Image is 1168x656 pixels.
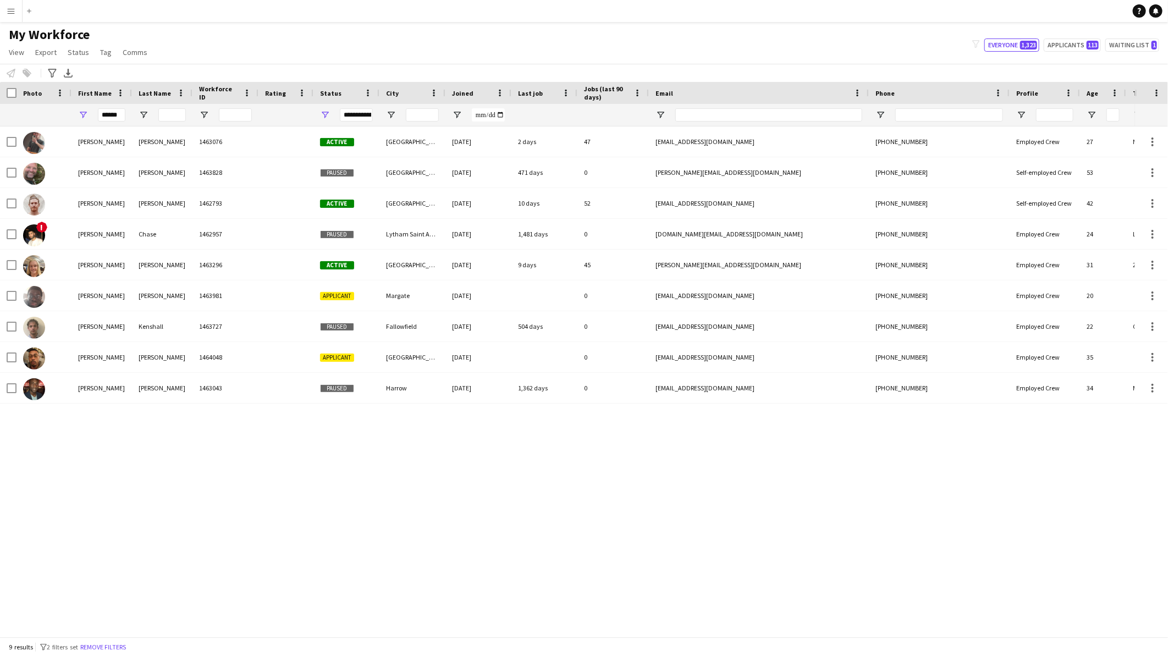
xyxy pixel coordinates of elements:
div: 0 [577,219,649,249]
div: [PERSON_NAME] [71,188,132,218]
div: 0 [577,373,649,403]
div: 1463296 [192,250,258,280]
span: Phone [875,89,895,97]
div: [PERSON_NAME] [132,126,192,157]
img: Nathanael Thomas [23,378,45,400]
img: Jonathan Davies [23,132,45,154]
a: Comms [118,45,152,59]
input: Email Filter Input [675,108,862,122]
div: 1,481 days [511,219,577,249]
div: [PHONE_NUMBER] [869,250,1010,280]
input: Profile Filter Input [1036,108,1073,122]
img: Nathan Thomas [23,348,45,370]
div: Self-employed Crew [1010,157,1080,188]
span: Age [1087,89,1098,97]
span: City [386,89,399,97]
input: First Name Filter Input [98,108,125,122]
div: [DATE] [445,311,511,341]
span: Status [320,89,341,97]
div: [PERSON_NAME] [71,342,132,372]
app-action-btn: Export XLSX [62,67,75,80]
button: Open Filter Menu [386,110,396,120]
div: [PHONE_NUMBER] [869,373,1010,403]
div: [PERSON_NAME] [71,311,132,341]
div: 1462793 [192,188,258,218]
div: 52 [577,188,649,218]
div: [DATE] [445,188,511,218]
div: [PHONE_NUMBER] [869,280,1010,311]
img: Jonathan van der Velden [23,194,45,216]
span: Jobs (last 90 days) [584,85,629,101]
div: Lytham Saint Annes [379,219,445,249]
input: Joined Filter Input [472,108,505,122]
button: Open Filter Menu [655,110,665,120]
div: Employed Crew [1010,280,1080,311]
div: 1463981 [192,280,258,311]
div: [PERSON_NAME] [132,157,192,188]
div: [DATE] [445,157,511,188]
button: Open Filter Menu [1087,110,1097,120]
input: Last Name Filter Input [158,108,186,122]
div: [PHONE_NUMBER] [869,126,1010,157]
span: My Workforce [9,26,90,43]
span: Last job [518,89,543,97]
div: [DATE] [445,126,511,157]
div: 34 [1080,373,1126,403]
span: Photo [23,89,42,97]
span: Active [320,200,354,208]
div: Employed Crew [1010,342,1080,372]
button: Open Filter Menu [452,110,462,120]
a: Export [31,45,61,59]
span: Profile [1016,89,1038,97]
button: Open Filter Menu [1133,110,1143,120]
div: [EMAIL_ADDRESS][DOMAIN_NAME] [649,311,869,341]
div: 1464048 [192,342,258,372]
div: 1463727 [192,311,258,341]
div: 10 days [511,188,577,218]
img: Nathan Chase [23,224,45,246]
div: 504 days [511,311,577,341]
div: 471 days [511,157,577,188]
div: Kenshall [132,311,192,341]
div: [EMAIL_ADDRESS][DOMAIN_NAME] [649,373,869,403]
div: [PERSON_NAME][EMAIL_ADDRESS][DOMAIN_NAME] [649,157,869,188]
div: [PHONE_NUMBER] [869,188,1010,218]
span: ! [36,222,47,233]
span: Last Name [139,89,171,97]
span: Paused [320,384,354,393]
a: Tag [96,45,116,59]
div: 22 [1080,311,1126,341]
div: Margate [379,280,445,311]
div: Employed Crew [1010,311,1080,341]
div: [PERSON_NAME] [71,250,132,280]
div: [PERSON_NAME] [71,280,132,311]
span: 1,323 [1020,41,1037,49]
div: [EMAIL_ADDRESS][DOMAIN_NAME] [649,126,869,157]
div: 20 [1080,280,1126,311]
span: Rating [265,89,286,97]
div: Employed Crew [1010,373,1080,403]
button: Remove filters [78,641,128,653]
span: 1 [1152,41,1157,49]
div: 31 [1080,250,1126,280]
span: 113 [1087,41,1099,49]
div: 0 [577,157,649,188]
span: Joined [452,89,473,97]
a: Status [63,45,93,59]
a: View [4,45,29,59]
span: View [9,47,24,57]
div: 0 [577,342,649,372]
div: [DATE] [445,373,511,403]
div: [GEOGRAPHIC_DATA] [379,250,445,280]
span: Active [320,138,354,146]
div: 1463828 [192,157,258,188]
div: [PHONE_NUMBER] [869,311,1010,341]
div: [EMAIL_ADDRESS][DOMAIN_NAME] [649,280,869,311]
button: Open Filter Menu [320,110,330,120]
div: [PERSON_NAME] [132,342,192,372]
div: 1463076 [192,126,258,157]
span: Active [320,261,354,269]
div: 1463043 [192,373,258,403]
div: [DOMAIN_NAME][EMAIL_ADDRESS][DOMAIN_NAME] [649,219,869,249]
div: 27 [1080,126,1126,157]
